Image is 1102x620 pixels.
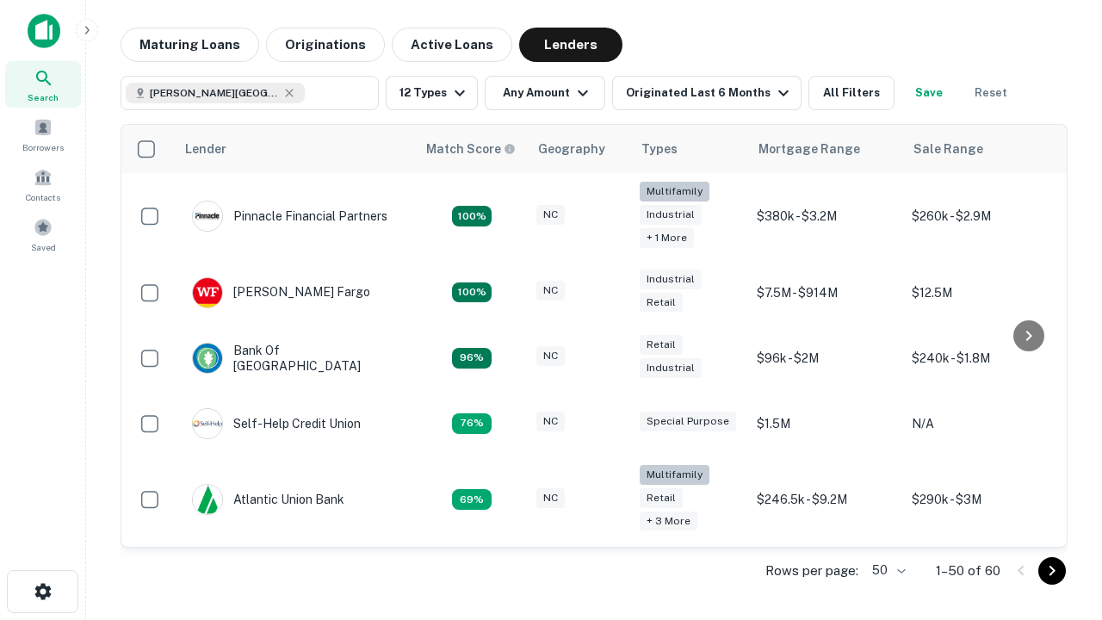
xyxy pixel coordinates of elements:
th: Geography [528,125,631,173]
td: $7.5M - $914M [748,260,903,325]
span: Contacts [26,190,60,204]
th: Capitalize uses an advanced AI algorithm to match your search with the best lender. The match sco... [416,125,528,173]
div: Retail [640,488,683,508]
span: Borrowers [22,140,64,154]
img: capitalize-icon.png [28,14,60,48]
div: Multifamily [640,465,709,485]
a: Borrowers [5,111,81,158]
td: $290k - $3M [903,456,1058,543]
div: Matching Properties: 14, hasApolloMatch: undefined [452,348,492,369]
button: Go to next page [1038,557,1066,585]
div: Retail [640,335,683,355]
div: Matching Properties: 15, hasApolloMatch: undefined [452,282,492,303]
div: Multifamily [640,182,709,201]
div: Special Purpose [640,412,736,431]
div: NC [536,488,565,508]
button: Save your search to get updates of matches that match your search criteria. [901,76,957,110]
td: $246.5k - $9.2M [748,456,903,543]
div: Sale Range [913,139,983,159]
div: Matching Properties: 10, hasApolloMatch: undefined [452,489,492,510]
div: NC [536,346,565,366]
div: Atlantic Union Bank [192,484,344,515]
td: $12.5M [903,260,1058,325]
div: NC [536,281,565,301]
div: 50 [865,558,908,583]
img: picture [193,278,222,307]
button: 12 Types [386,76,478,110]
a: Saved [5,211,81,257]
button: Maturing Loans [121,28,259,62]
div: Geography [538,139,605,159]
div: Capitalize uses an advanced AI algorithm to match your search with the best lender. The match sco... [426,139,516,158]
div: [PERSON_NAME] Fargo [192,277,370,308]
button: Originations [266,28,385,62]
td: $260k - $2.9M [903,173,1058,260]
div: NC [536,205,565,225]
a: Search [5,61,81,108]
div: Matching Properties: 11, hasApolloMatch: undefined [452,413,492,434]
p: 1–50 of 60 [936,561,1000,581]
td: $1.5M [748,391,903,456]
div: Retail [640,293,683,313]
th: Mortgage Range [748,125,903,173]
img: picture [193,409,222,438]
img: picture [193,485,222,514]
div: Industrial [640,270,702,289]
button: Originated Last 6 Months [612,76,802,110]
div: NC [536,412,565,431]
td: N/A [903,391,1058,456]
div: Pinnacle Financial Partners [192,201,387,232]
button: Active Loans [392,28,512,62]
div: Bank Of [GEOGRAPHIC_DATA] [192,343,399,374]
span: Search [28,90,59,104]
th: Lender [175,125,416,173]
td: $380k - $3.2M [748,173,903,260]
div: Types [641,139,678,159]
img: picture [193,344,222,373]
iframe: Chat Widget [1016,482,1102,565]
div: Industrial [640,205,702,225]
div: Lender [185,139,226,159]
div: + 3 more [640,512,697,531]
td: $240k - $1.8M [903,325,1058,391]
img: picture [193,201,222,231]
div: Mortgage Range [758,139,860,159]
h6: Match Score [426,139,512,158]
th: Types [631,125,748,173]
div: Originated Last 6 Months [626,83,794,103]
th: Sale Range [903,125,1058,173]
span: Saved [31,240,56,254]
button: Lenders [519,28,622,62]
div: + 1 more [640,228,694,248]
div: Matching Properties: 26, hasApolloMatch: undefined [452,206,492,226]
div: Industrial [640,358,702,378]
button: Any Amount [485,76,605,110]
div: Self-help Credit Union [192,408,361,439]
p: Rows per page: [765,561,858,581]
a: Contacts [5,161,81,208]
button: All Filters [808,76,895,110]
span: [PERSON_NAME][GEOGRAPHIC_DATA], [GEOGRAPHIC_DATA] [150,85,279,101]
td: $96k - $2M [748,325,903,391]
button: Reset [963,76,1018,110]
